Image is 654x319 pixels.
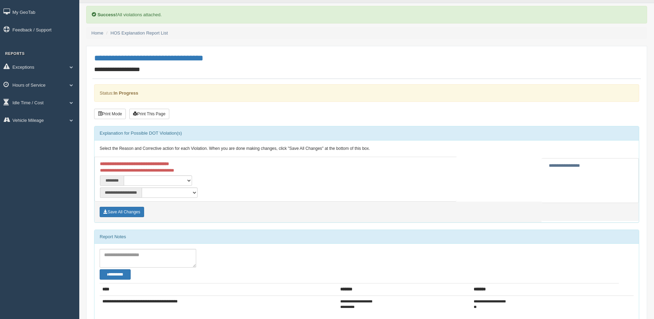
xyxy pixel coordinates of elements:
div: Select the Reason and Corrective action for each Violation. When you are done making changes, cli... [94,141,639,157]
button: Change Filter Options [100,269,131,280]
a: HOS Explanation Report List [111,30,168,36]
a: Home [91,30,103,36]
button: Print Mode [94,109,126,119]
div: All violations attached. [86,6,647,23]
button: Print This Page [129,109,169,119]
div: Report Notes [94,230,639,244]
b: Success! [98,12,117,17]
div: Explanation for Possible DOT Violation(s) [94,126,639,140]
button: Save [100,207,144,217]
strong: In Progress [113,90,138,96]
div: Status: [94,84,639,102]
